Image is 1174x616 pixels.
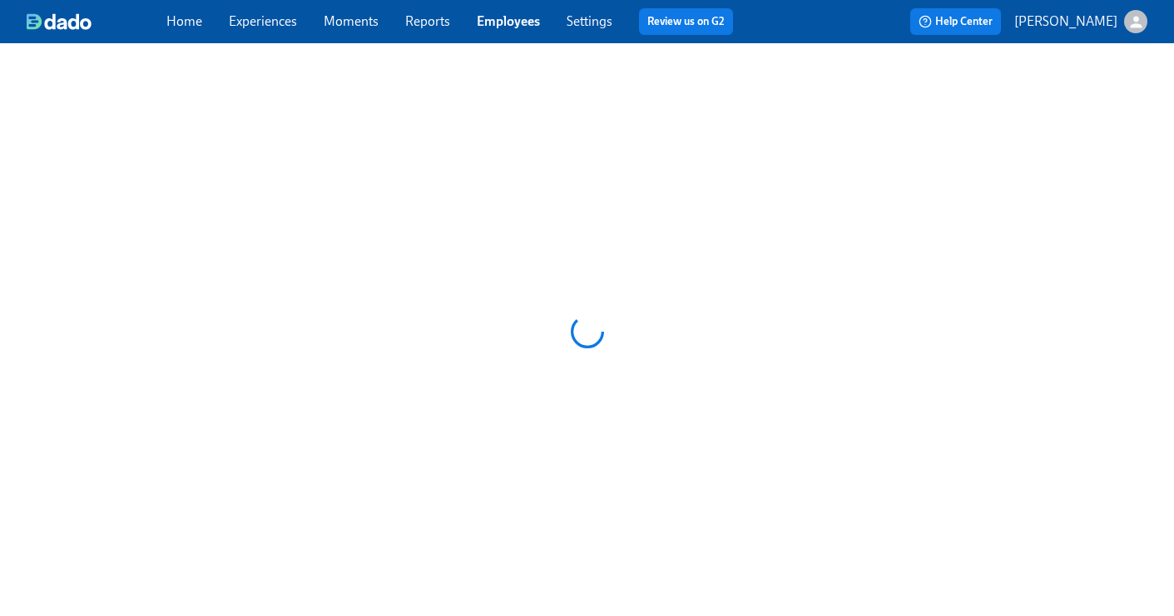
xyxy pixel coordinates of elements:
[910,8,1001,35] button: Help Center
[229,13,297,29] a: Experiences
[405,13,450,29] a: Reports
[477,13,540,29] a: Employees
[647,13,725,30] a: Review us on G2
[1014,12,1117,31] p: [PERSON_NAME]
[639,8,733,35] button: Review us on G2
[567,13,612,29] a: Settings
[324,13,379,29] a: Moments
[27,13,92,30] img: dado
[919,13,993,30] span: Help Center
[166,13,202,29] a: Home
[1014,10,1147,33] button: [PERSON_NAME]
[27,13,166,30] a: dado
